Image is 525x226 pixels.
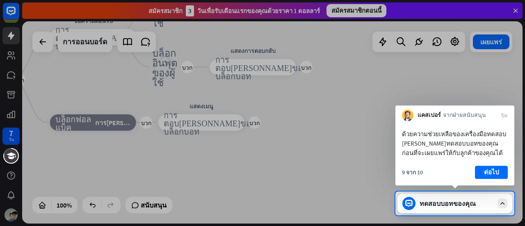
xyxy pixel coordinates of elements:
[420,199,476,208] font: ทดสอบบอทของคุณ
[443,112,486,119] font: จากฝ่ายสนับสนุน
[418,112,441,119] font: แคสเปอร์
[402,130,507,157] font: ด้วยความช่วยเหลือของเครื่องมือทดสอบ [PERSON_NAME]ทดสอบบอทของคุณก่อนที่จะเผยแพร่ให้กับลูกค้าของคุณได้
[501,113,508,118] font: ปิด
[475,166,508,179] button: ต่อไป
[402,169,423,176] font: 9 จาก 10
[484,168,499,176] font: ต่อไป
[7,3,31,28] button: เปิดวิดเจ็ตแชท LiveChat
